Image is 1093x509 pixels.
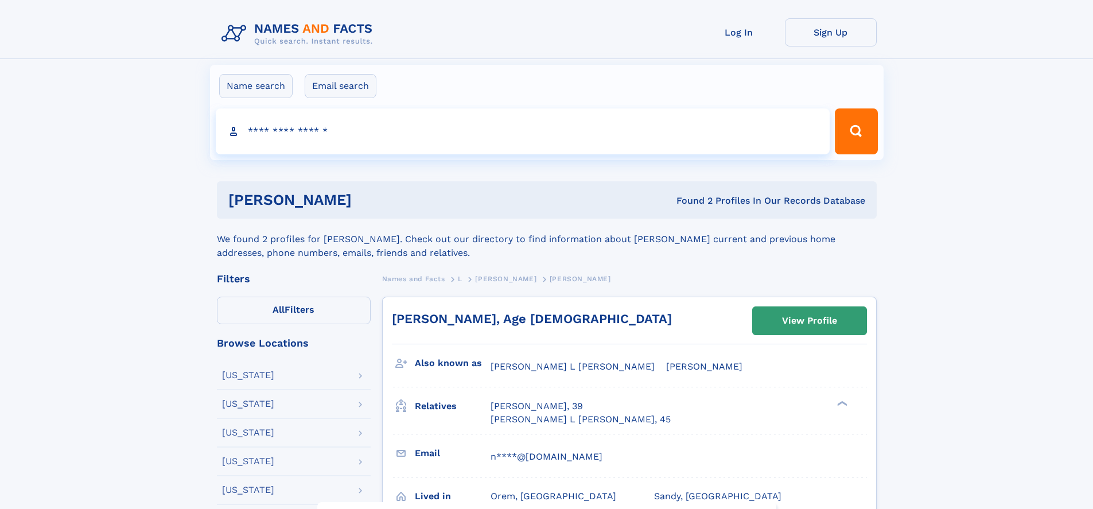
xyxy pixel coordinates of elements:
[273,304,285,315] span: All
[415,397,491,416] h3: Relatives
[491,413,671,426] a: [PERSON_NAME] L [PERSON_NAME], 45
[305,74,376,98] label: Email search
[458,275,462,283] span: L
[217,18,382,49] img: Logo Names and Facts
[785,18,877,46] a: Sign Up
[491,491,616,502] span: Orem, [GEOGRAPHIC_DATA]
[415,487,491,506] h3: Lived in
[222,399,274,409] div: [US_STATE]
[216,108,830,154] input: search input
[222,371,274,380] div: [US_STATE]
[491,400,583,413] a: [PERSON_NAME], 39
[550,275,611,283] span: [PERSON_NAME]
[835,108,877,154] button: Search Button
[217,219,877,260] div: We found 2 profiles for [PERSON_NAME]. Check out our directory to find information about [PERSON_...
[834,400,848,407] div: ❯
[415,444,491,463] h3: Email
[693,18,785,46] a: Log In
[222,485,274,495] div: [US_STATE]
[217,297,371,324] label: Filters
[228,193,514,207] h1: [PERSON_NAME]
[415,353,491,373] h3: Also known as
[654,491,781,502] span: Sandy, [GEOGRAPHIC_DATA]
[217,274,371,284] div: Filters
[382,271,445,286] a: Names and Facts
[219,74,293,98] label: Name search
[222,457,274,466] div: [US_STATE]
[782,308,837,334] div: View Profile
[753,307,866,335] a: View Profile
[475,275,536,283] span: [PERSON_NAME]
[475,271,536,286] a: [PERSON_NAME]
[514,195,865,207] div: Found 2 Profiles In Our Records Database
[491,361,655,372] span: [PERSON_NAME] L [PERSON_NAME]
[666,361,742,372] span: [PERSON_NAME]
[458,271,462,286] a: L
[222,428,274,437] div: [US_STATE]
[392,312,672,326] a: [PERSON_NAME], Age [DEMOGRAPHIC_DATA]
[217,338,371,348] div: Browse Locations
